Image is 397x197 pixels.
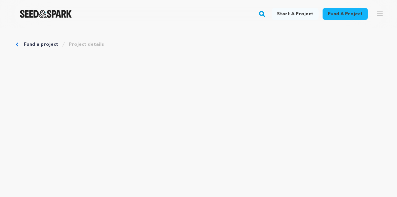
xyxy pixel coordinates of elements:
a: Fund a project [323,8,368,20]
img: Seed&Spark Logo Dark Mode [20,10,72,18]
a: Seed&Spark Homepage [20,10,72,18]
div: Breadcrumb [16,41,381,48]
a: Project details [69,41,104,48]
a: Start a project [272,8,319,20]
a: Fund a project [24,41,58,48]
